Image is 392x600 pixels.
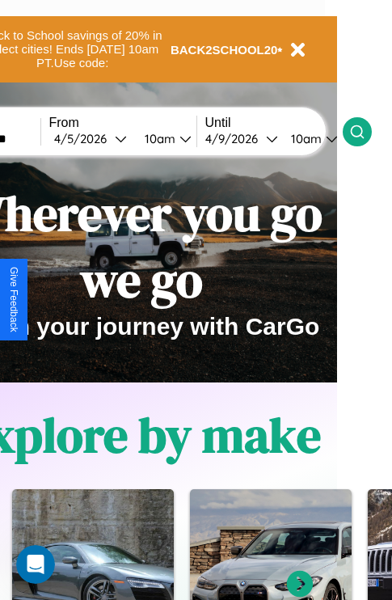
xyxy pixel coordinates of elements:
[205,131,266,146] div: 4 / 9 / 2026
[132,130,196,147] button: 10am
[16,545,55,584] iframe: Intercom live chat
[137,131,179,146] div: 10am
[205,116,343,130] label: Until
[171,43,278,57] b: BACK2SCHOOL20
[278,130,343,147] button: 10am
[8,267,19,332] div: Give Feedback
[49,130,132,147] button: 4/5/2026
[283,131,326,146] div: 10am
[54,131,115,146] div: 4 / 5 / 2026
[49,116,196,130] label: From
